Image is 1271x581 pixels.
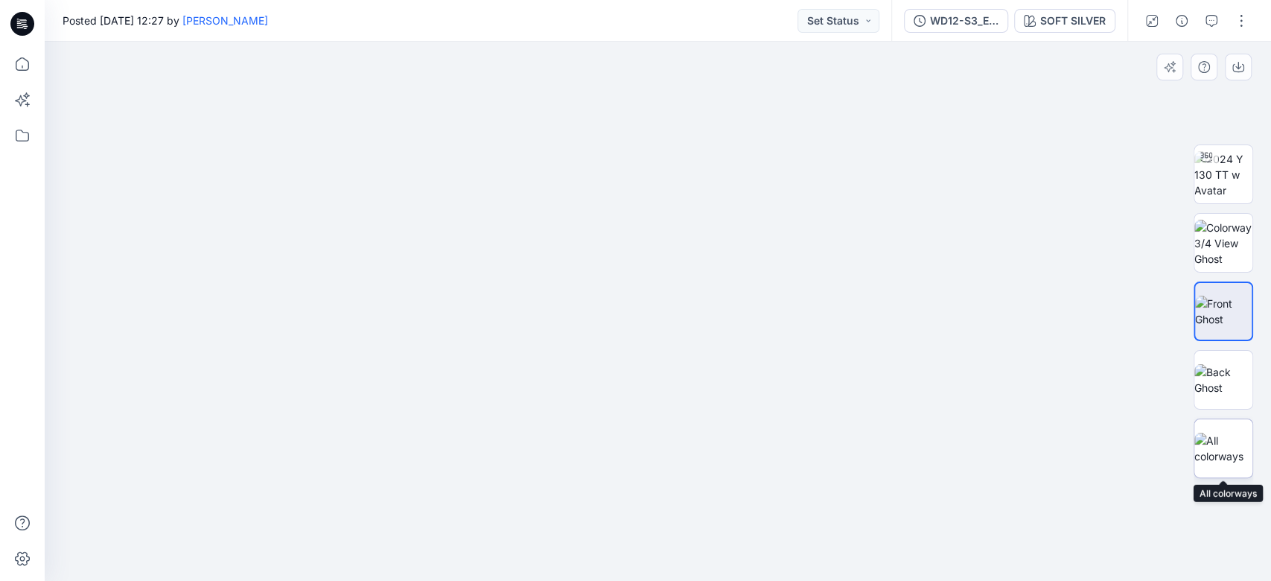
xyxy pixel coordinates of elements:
span: Posted [DATE] 12:27 by [63,13,268,28]
div: WD12-S3_EMBROIDERED PLEATED MIDI DRESS-([DATE]) [930,13,998,29]
img: 2024 Y 130 TT w Avatar [1194,151,1252,198]
button: SOFT SILVER [1014,9,1115,33]
img: Colorway 3/4 View Ghost [1194,220,1252,267]
button: WD12-S3_EMBROIDERED PLEATED MIDI DRESS-([DATE]) [904,9,1008,33]
img: Back Ghost [1194,364,1252,396]
img: eyJhbGciOiJIUzI1NiIsImtpZCI6IjAiLCJzbHQiOiJzZXMiLCJ0eXAiOiJKV1QifQ.eyJkYXRhIjp7InR5cGUiOiJzdG9yYW... [520,29,796,581]
button: Details [1170,9,1194,33]
a: [PERSON_NAME] [182,14,268,27]
div: SOFT SILVER [1040,13,1106,29]
img: Front Ghost [1195,296,1252,327]
img: All colorways [1194,433,1252,464]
